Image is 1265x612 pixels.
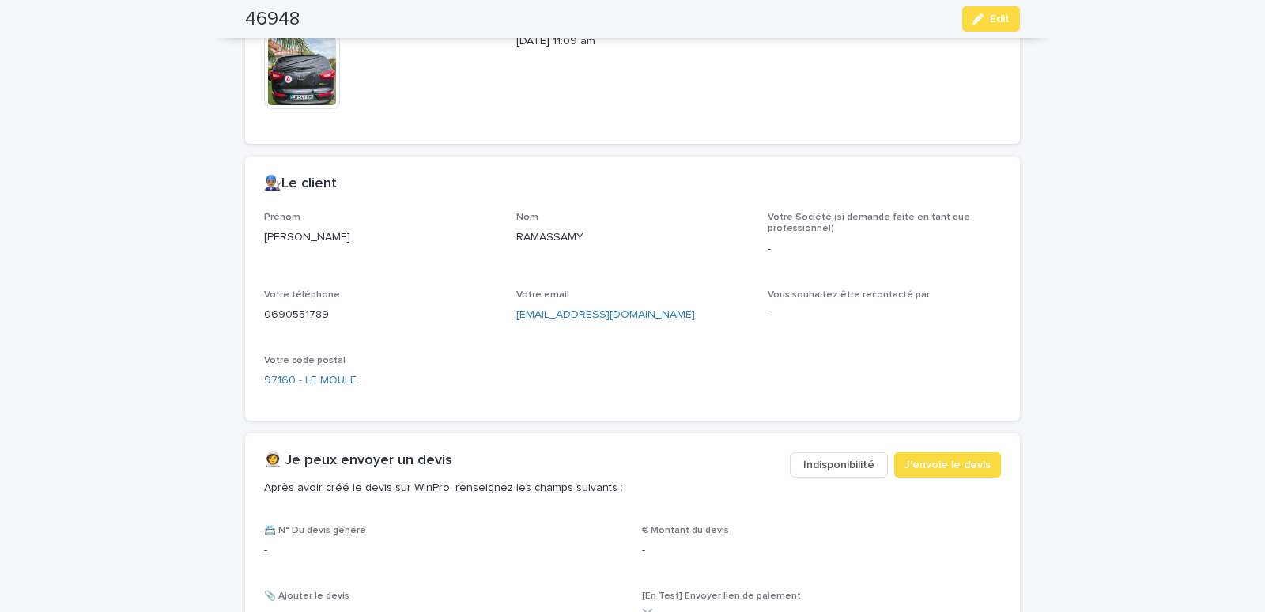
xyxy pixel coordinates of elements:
button: Indisponibilité [790,452,888,478]
p: - [768,241,1001,258]
span: € Montant du devis [642,526,729,535]
span: Votre email [516,290,569,300]
span: Prénom [264,213,300,222]
span: J'envoie le devis [904,457,991,473]
span: Indisponibilité [803,457,874,473]
h2: 46948 [245,8,300,31]
span: Edit [990,13,1010,25]
h2: 👨🏽‍🔧Le client [264,176,337,193]
p: RAMASSAMY [516,229,750,246]
a: 97160 - LE MOULE [264,372,357,389]
a: [EMAIL_ADDRESS][DOMAIN_NAME] [516,309,695,320]
span: Nom [516,213,538,222]
button: Edit [962,6,1020,32]
p: Après avoir créé le devis sur WinPro, renseignez les champs suivants : [264,481,777,495]
p: 0690551789 [264,307,497,323]
span: Vous souhaitez être recontacté par [768,290,930,300]
p: - [642,542,1001,559]
span: Votre code postal [264,356,346,365]
span: Votre Société (si demande faite en tant que professionnel) [768,213,970,233]
p: [PERSON_NAME] [264,229,497,246]
button: J'envoie le devis [894,452,1001,478]
span: Votre téléphone [264,290,340,300]
span: 📇 N° Du devis généré [264,526,366,535]
h2: 👩‍🚀 Je peux envoyer un devis [264,452,452,470]
p: [DATE] 11:09 am [516,33,750,50]
span: 📎 Ajouter le devis [264,591,349,601]
span: [En Test] Envoyer lien de paiement [642,591,801,601]
p: - [264,542,623,559]
p: - [768,307,1001,323]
